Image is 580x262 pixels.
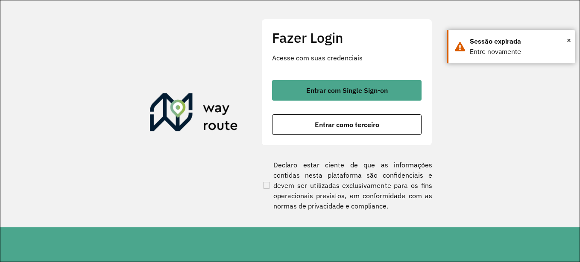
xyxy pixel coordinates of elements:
img: Roteirizador AmbevTech [150,93,238,134]
div: Entre novamente [470,47,568,57]
button: Close [567,34,571,47]
button: button [272,80,422,101]
span: × [567,34,571,47]
span: Entrar com Single Sign-on [306,87,388,94]
label: Declaro estar ciente de que as informações contidas nesta plataforma são confidenciais e devem se... [261,160,432,211]
p: Acesse com suas credenciais [272,53,422,63]
h2: Fazer Login [272,30,422,46]
div: Sessão expirada [470,36,568,47]
button: button [272,114,422,135]
span: Entrar como terceiro [315,121,379,128]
